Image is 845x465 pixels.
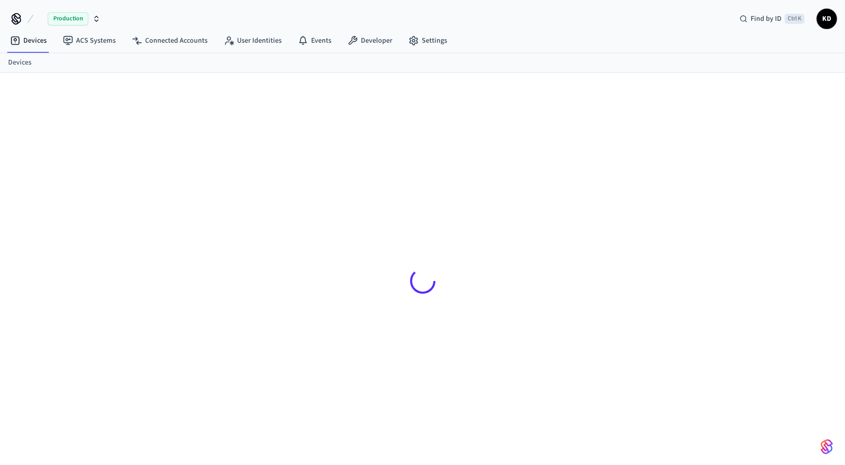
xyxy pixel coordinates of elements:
img: SeamLogoGradient.69752ec5.svg [821,439,833,455]
a: Developer [340,32,400,50]
a: Settings [400,32,455,50]
a: Devices [2,32,55,50]
span: KD [818,10,836,28]
span: Production [48,12,88,25]
a: ACS Systems [55,32,124,50]
span: Find by ID [751,14,782,24]
a: User Identities [216,32,290,50]
a: Connected Accounts [124,32,216,50]
a: Events [290,32,340,50]
div: Find by IDCtrl K [731,10,813,28]
a: Devices [8,57,31,68]
span: Ctrl K [785,14,804,24]
button: KD [817,9,837,29]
